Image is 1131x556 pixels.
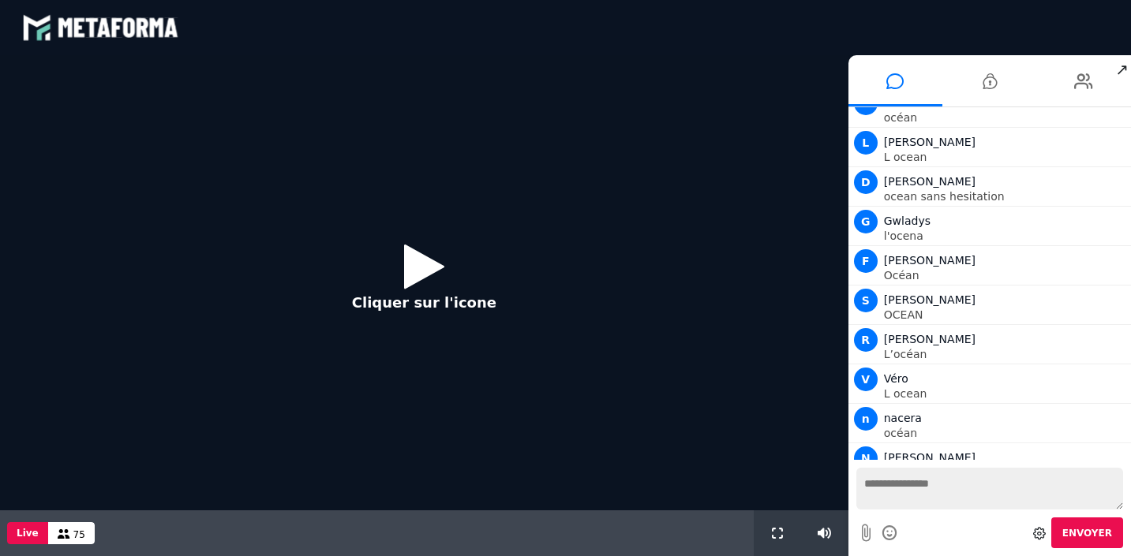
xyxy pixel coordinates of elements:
[884,293,976,306] span: [PERSON_NAME]
[854,328,878,352] span: R
[884,333,976,345] span: [PERSON_NAME]
[884,270,1127,281] p: Océan
[1051,517,1123,548] button: Envoyer
[884,151,1127,162] p: L ocean
[884,451,976,464] span: [PERSON_NAME]
[854,131,878,155] span: L
[854,368,878,391] span: V
[1062,528,1112,539] span: Envoyer
[336,232,512,334] button: Cliquer sur l'icone
[7,522,48,544] button: Live
[854,170,878,194] span: D
[854,210,878,233] span: G
[884,175,976,188] span: [PERSON_NAME]
[884,136,976,148] span: [PERSON_NAME]
[352,292,496,313] p: Cliquer sur l'icone
[1113,55,1131,84] span: ↗
[884,191,1127,202] p: ocean sans hesitation
[73,529,85,540] span: 75
[884,349,1127,360] p: L’océan
[854,407,878,431] span: n
[884,112,1127,123] p: océan
[884,230,1127,241] p: l'ocena
[854,289,878,312] span: S
[884,372,908,385] span: Véro
[884,215,931,227] span: Gwladys
[884,309,1127,320] p: OCEAN
[884,427,1127,438] p: océan
[884,412,922,424] span: nacera
[884,388,1127,399] p: L ocean
[884,254,976,267] span: [PERSON_NAME]
[854,446,878,470] span: N
[854,249,878,273] span: F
